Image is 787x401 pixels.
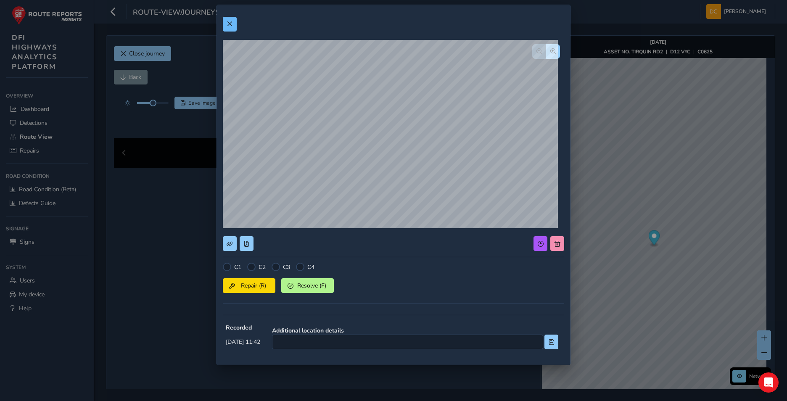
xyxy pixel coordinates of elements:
[307,263,314,271] label: C4
[281,278,334,293] button: Resolve (F)
[272,327,558,335] strong: Additional location details
[226,324,260,332] strong: Recorded
[223,278,275,293] button: Repair (R)
[238,282,269,290] span: Repair (R)
[259,263,266,271] label: C2
[296,282,327,290] span: Resolve (F)
[226,338,260,346] span: [DATE] 11:42
[234,263,241,271] label: C1
[283,263,290,271] label: C3
[758,372,779,393] div: Open Intercom Messenger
